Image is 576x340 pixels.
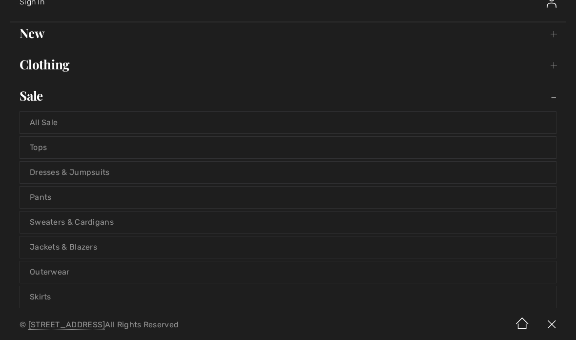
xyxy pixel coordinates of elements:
p: © All Rights Reserved [20,321,338,328]
a: New [10,22,566,44]
a: Clothing [10,54,566,75]
a: Skirts [20,286,556,308]
a: Outerwear [20,261,556,283]
a: Sweaters & Cardigans [20,212,556,233]
a: All Sale [20,112,556,133]
img: X [537,310,566,340]
a: Tops [20,137,556,158]
a: Sale [10,85,566,106]
a: Jackets & Blazers [20,236,556,258]
a: Dresses & Jumpsuits [20,162,556,183]
a: Pants [20,187,556,208]
img: Home [508,310,537,340]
